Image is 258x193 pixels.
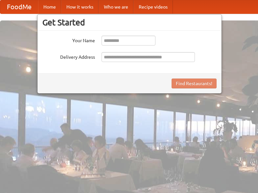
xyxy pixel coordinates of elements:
[99,0,133,14] a: Who we are
[61,0,99,14] a: How it works
[42,17,217,27] h3: Get Started
[42,52,95,60] label: Delivery Address
[0,0,38,14] a: FoodMe
[42,36,95,44] label: Your Name
[133,0,173,14] a: Recipe videos
[172,79,217,88] button: Find Restaurants!
[38,0,61,14] a: Home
